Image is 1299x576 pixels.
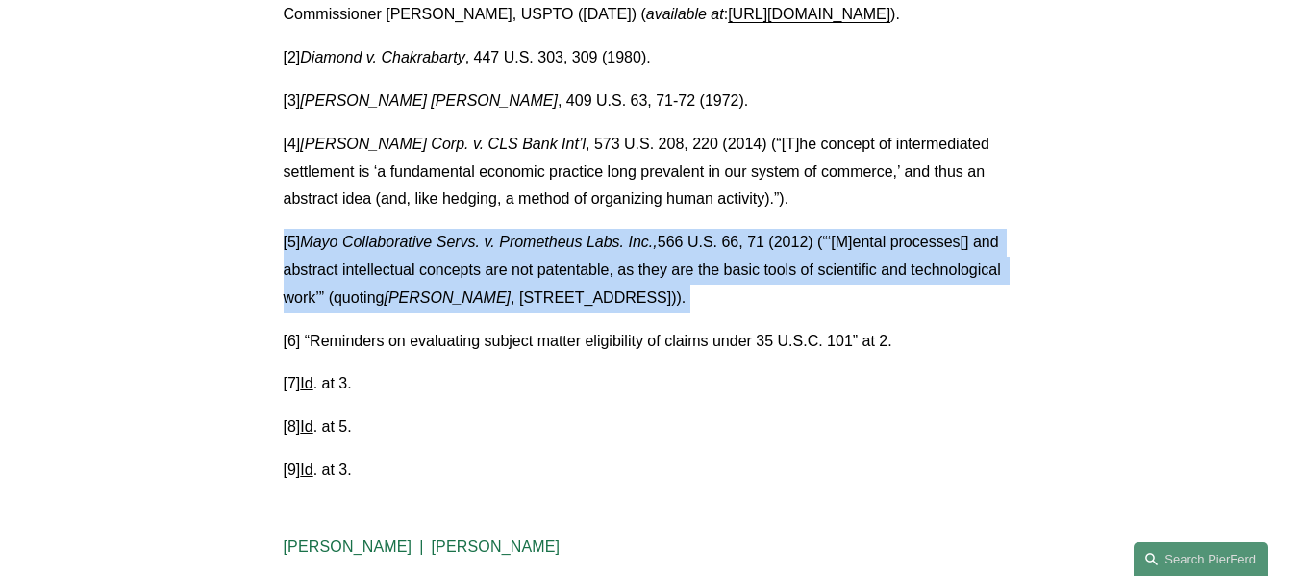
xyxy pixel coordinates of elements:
span: Id [300,462,312,478]
em: available at [646,6,724,22]
em: [PERSON_NAME] [PERSON_NAME] [300,92,558,109]
p: [5] 566 U.S. 66, 71 (2012) (“‘[M]ental processes[] and abstract intellectual concepts are not pat... [284,229,1016,312]
a: [URL][DOMAIN_NAME] [728,6,890,22]
p: [2] , 447 U.S. 303, 309 (1980). [284,44,1016,72]
p: [7] . at 3. [284,370,1016,398]
em: Diamond v. Chakrabarty [300,49,464,65]
p: [4] , 573 U.S. 208, 220 (2014) (“[T]he concept of intermediated settlement is ‘a fundamental econ... [284,131,1016,213]
p: [3] , 409 U.S. 63, 71-72 (1972). [284,88,1016,115]
em: Mayo Collaborative Servs. v. Prometheus Labs. Inc., [300,234,657,250]
a: Search this site [1134,542,1268,576]
a: [PERSON_NAME] [432,538,561,555]
p: [8] . at 5. [284,413,1016,441]
em: [PERSON_NAME] Corp. v. CLS Bank Int’l [300,136,586,152]
span: Id [300,375,312,391]
span: Id [300,418,312,435]
p: [6] “Reminders on evaluating subject matter eligibility of claims under 35 U.S.C. 101” at 2. [284,328,1016,356]
a: [PERSON_NAME] [284,538,412,555]
em: [PERSON_NAME] [384,289,511,306]
p: [9] . at 3. [284,457,1016,485]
